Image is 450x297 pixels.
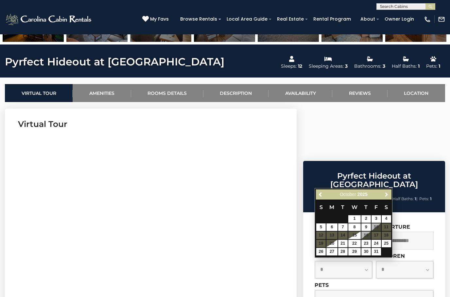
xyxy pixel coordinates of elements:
a: Amenities [73,84,131,102]
a: Owner Login [381,14,417,24]
img: White-1-2.png [5,13,93,26]
a: Reviews [332,84,387,102]
span: Friday [374,204,378,210]
span: Saturday [385,204,388,210]
label: Pets [315,282,329,288]
a: Description [203,84,268,102]
a: 22 [348,240,361,247]
h3: Virtual Tour [18,118,284,130]
a: 28 [338,248,348,255]
a: 29 [348,248,361,255]
a: 5 [316,223,326,231]
a: 21 [338,240,348,247]
a: Location [388,84,445,102]
a: 24 [372,240,381,247]
li: | [392,195,418,203]
strong: 1 [415,196,416,201]
a: Rental Program [310,14,354,24]
img: mail-regular-white.png [438,16,445,23]
a: 30 [361,248,371,255]
a: 15 [348,232,361,239]
h2: Pyrfect Hideout at [GEOGRAPHIC_DATA] [305,172,443,189]
a: 4 [382,215,391,223]
img: phone-regular-white.png [424,16,431,23]
a: 23 [361,240,371,247]
a: My Favs [142,16,170,23]
a: 8 [348,223,361,231]
a: 25 [382,240,391,247]
label: Departure [376,224,410,230]
a: 7 [338,223,348,231]
a: Rooms Details [131,84,203,102]
a: Browse Rentals [177,14,220,24]
span: Monday [329,204,334,210]
span: Sunday [320,204,323,210]
span: Wednesday [352,204,357,210]
a: Real Estate [274,14,307,24]
span: Pets: [419,196,429,201]
span: Tuesday [341,204,344,210]
a: 3 [372,215,381,223]
span: Previous [318,192,323,197]
a: About [357,14,378,24]
span: Next [384,192,389,197]
a: 6 [326,223,337,231]
a: 1 [348,215,361,223]
span: Thursday [364,204,368,210]
span: Half Baths: [392,196,414,201]
a: Previous [317,190,325,199]
strong: 1 [430,196,432,201]
a: 31 [372,248,381,255]
a: 2 [361,215,371,223]
a: Next [382,190,390,199]
span: October [340,192,356,197]
a: Local Area Guide [223,14,271,24]
a: Availability [268,84,332,102]
span: 2025 [357,192,368,197]
span: My Favs [150,16,169,23]
a: 20 [326,240,337,247]
a: Virtual Tour [5,84,73,102]
a: 9 [361,223,371,231]
a: 27 [326,248,337,255]
a: 26 [316,248,326,255]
